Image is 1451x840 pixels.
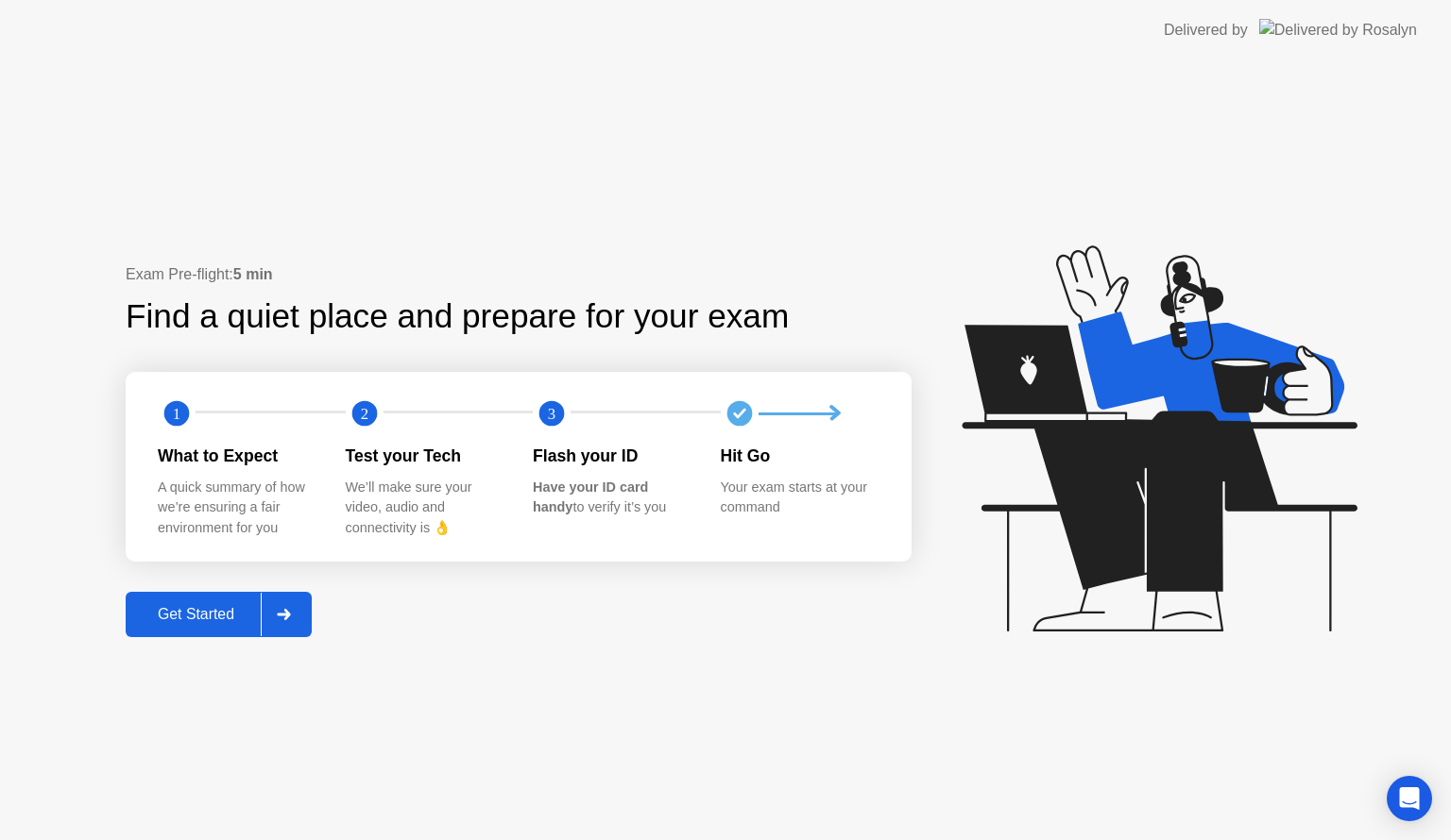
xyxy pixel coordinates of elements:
div: Delivered by [1164,19,1248,42]
div: to verify it’s you [533,478,691,518]
div: Open Intercom Messenger [1387,776,1432,821]
text: 2 [360,405,367,423]
div: Test your Tech [346,444,504,468]
b: 5 min [233,266,273,282]
div: We’ll make sure your video, audio and connectivity is 👌 [346,478,504,539]
div: Get Started [131,606,261,623]
div: A quick summary of how we’re ensuring a fair environment for you [158,478,316,539]
button: Get Started [126,592,312,637]
img: Delivered by Rosalyn [1259,19,1417,41]
div: Flash your ID [533,444,691,468]
b: Have your ID card handy [533,479,648,515]
text: 1 [173,405,180,423]
text: 3 [548,405,555,423]
div: Find a quiet place and prepare for your exam [126,292,792,342]
div: Hit Go [721,444,879,468]
div: Exam Pre-flight: [126,263,912,286]
div: Your exam starts at your command [721,478,879,518]
div: What to Expect [158,444,316,468]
